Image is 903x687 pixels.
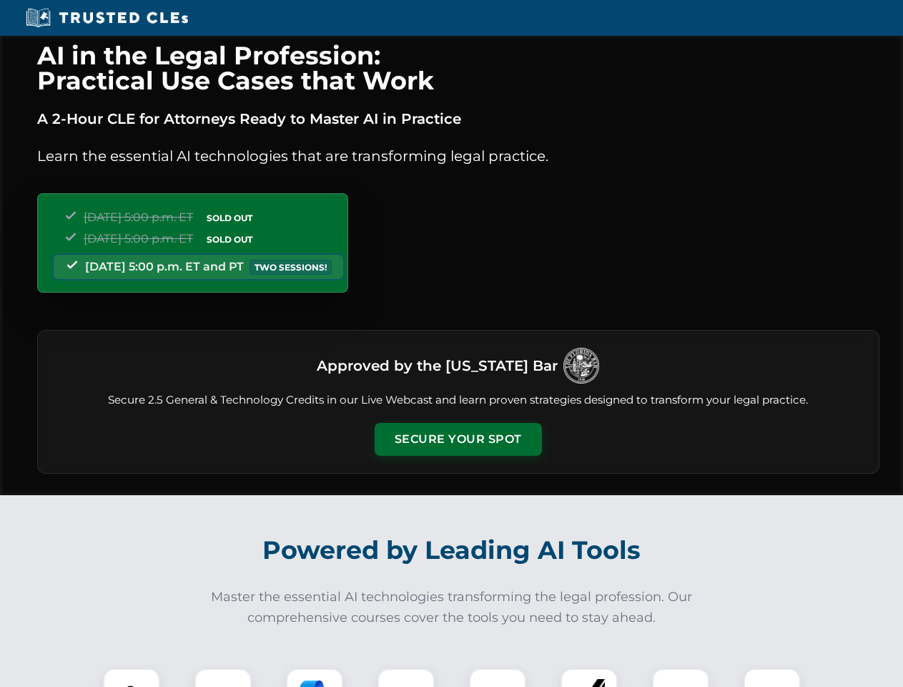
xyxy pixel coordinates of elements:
p: A 2-Hour CLE for Attorneys Ready to Master AI in Practice [37,107,879,130]
span: SOLD OUT [202,232,257,247]
h2: Powered by Leading AI Tools [56,525,848,575]
span: [DATE] 5:00 p.m. ET [84,210,193,224]
button: Secure Your Spot [375,423,542,456]
p: Master the essential AI technologies transforming the legal profession. Our comprehensive courses... [202,587,702,628]
h1: AI in the Legal Profession: Practical Use Cases that Work [37,43,879,93]
p: Secure 2.5 General & Technology Credits in our Live Webcast and learn proven strategies designed ... [55,392,862,409]
img: Trusted CLEs [21,7,192,29]
h3: Approved by the [US_STATE] Bar [317,353,558,379]
p: Learn the essential AI technologies that are transforming legal practice. [37,145,879,167]
span: [DATE] 5:00 p.m. ET [84,232,193,245]
img: Logo [563,348,599,384]
span: SOLD OUT [202,210,257,225]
